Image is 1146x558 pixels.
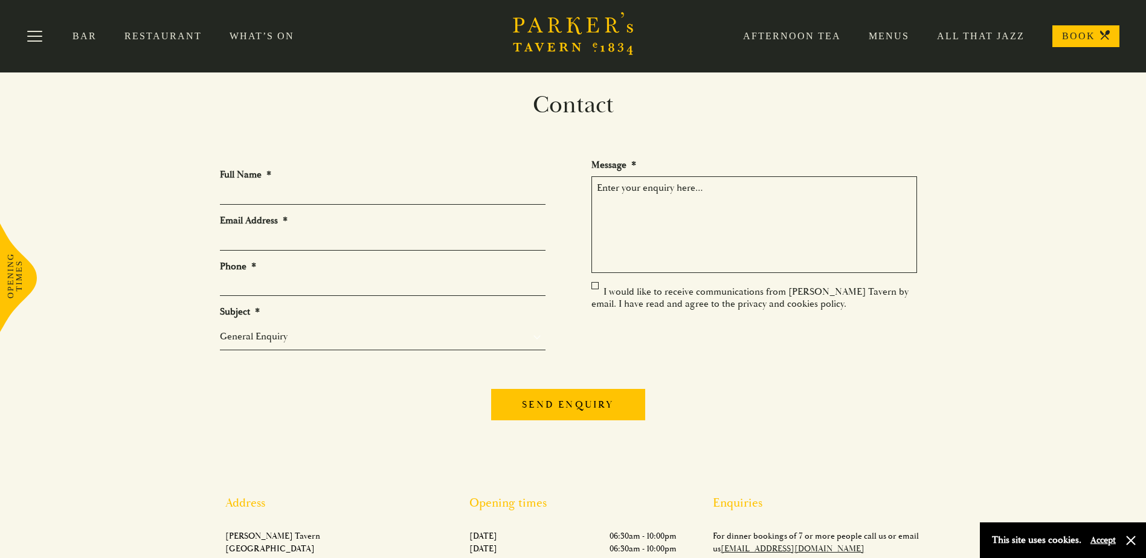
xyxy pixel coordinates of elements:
[220,260,256,273] label: Phone
[610,542,677,555] p: 06:30am - 10:00pm
[610,530,677,542] p: 06:30am - 10:00pm
[491,389,645,420] input: Send enquiry
[721,544,864,554] a: [EMAIL_ADDRESS][DOMAIN_NAME]
[1090,534,1116,546] button: Accept
[220,168,271,181] label: Full Name
[211,91,936,120] h1: Contact
[225,496,433,510] h2: Address
[992,531,1081,549] p: This site uses cookies.
[469,496,677,510] h2: Opening times
[591,286,909,310] label: I would like to receive communications from [PERSON_NAME] Tavern by email. I have read and agree ...
[469,542,497,555] p: [DATE]
[591,159,636,172] label: Message
[220,306,260,318] label: Subject
[220,214,288,227] label: Email Address
[469,530,497,542] p: [DATE]
[713,530,920,555] p: For dinner bookings of 7 or more people call us or email us
[1125,534,1137,547] button: Close and accept
[591,319,775,367] iframe: reCAPTCHA
[713,496,920,510] h2: Enquiries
